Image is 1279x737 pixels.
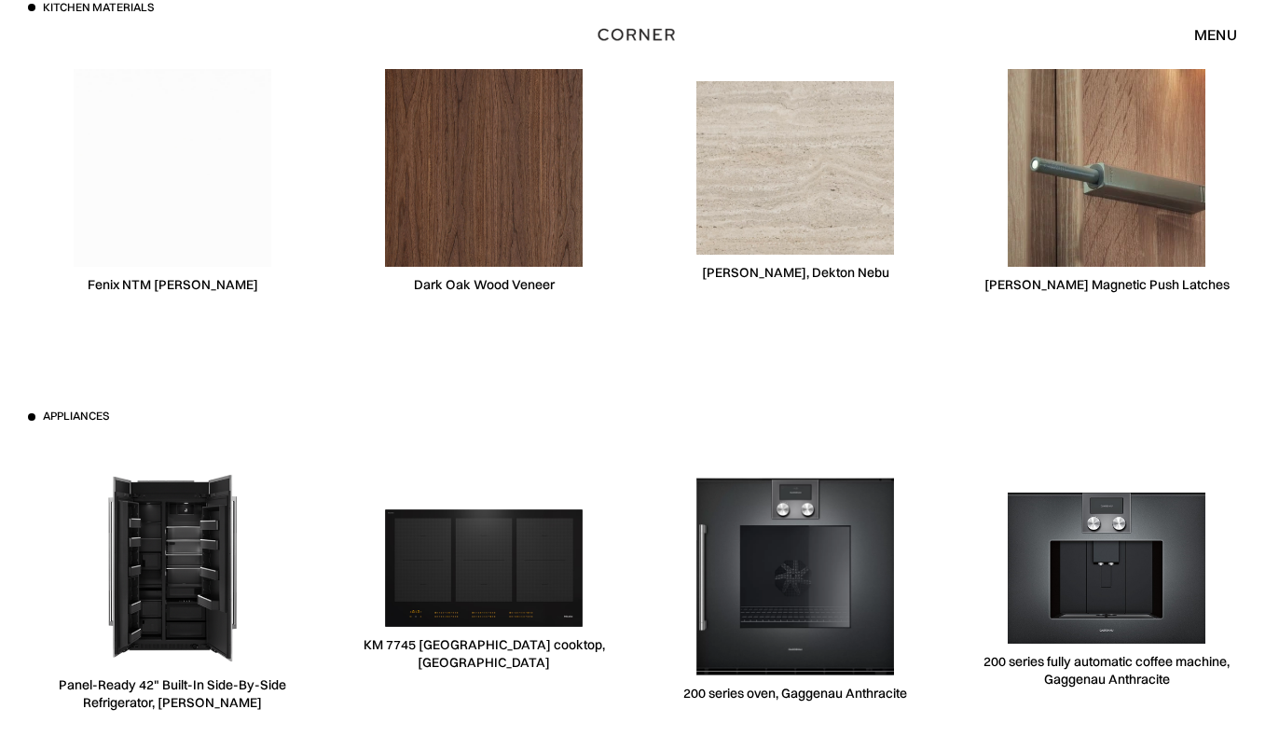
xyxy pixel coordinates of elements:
div: 200 series oven, Gaggenau Anthracite [683,685,907,702]
div: [PERSON_NAME] Magnetic Push Latches [984,276,1230,294]
div: menu [1176,19,1237,50]
div: KM 7745 [GEOGRAPHIC_DATA] cooktop, [GEOGRAPHIC_DATA] [339,636,628,672]
div: [PERSON_NAME], Dekton Nebu [702,264,889,282]
a: home [584,22,695,47]
div: Dark Oak Wood Veneer [414,276,555,294]
h3: Appliances [43,409,109,424]
div: Fenix NTM [PERSON_NAME] [88,276,258,294]
div: Panel-Ready 42" Built-In Side-By-Side Refrigerator, [PERSON_NAME] [28,676,317,712]
div: 200 series fully automatic coffee machine, Gaggenau Anthracite [962,653,1251,688]
div: menu [1194,27,1237,42]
